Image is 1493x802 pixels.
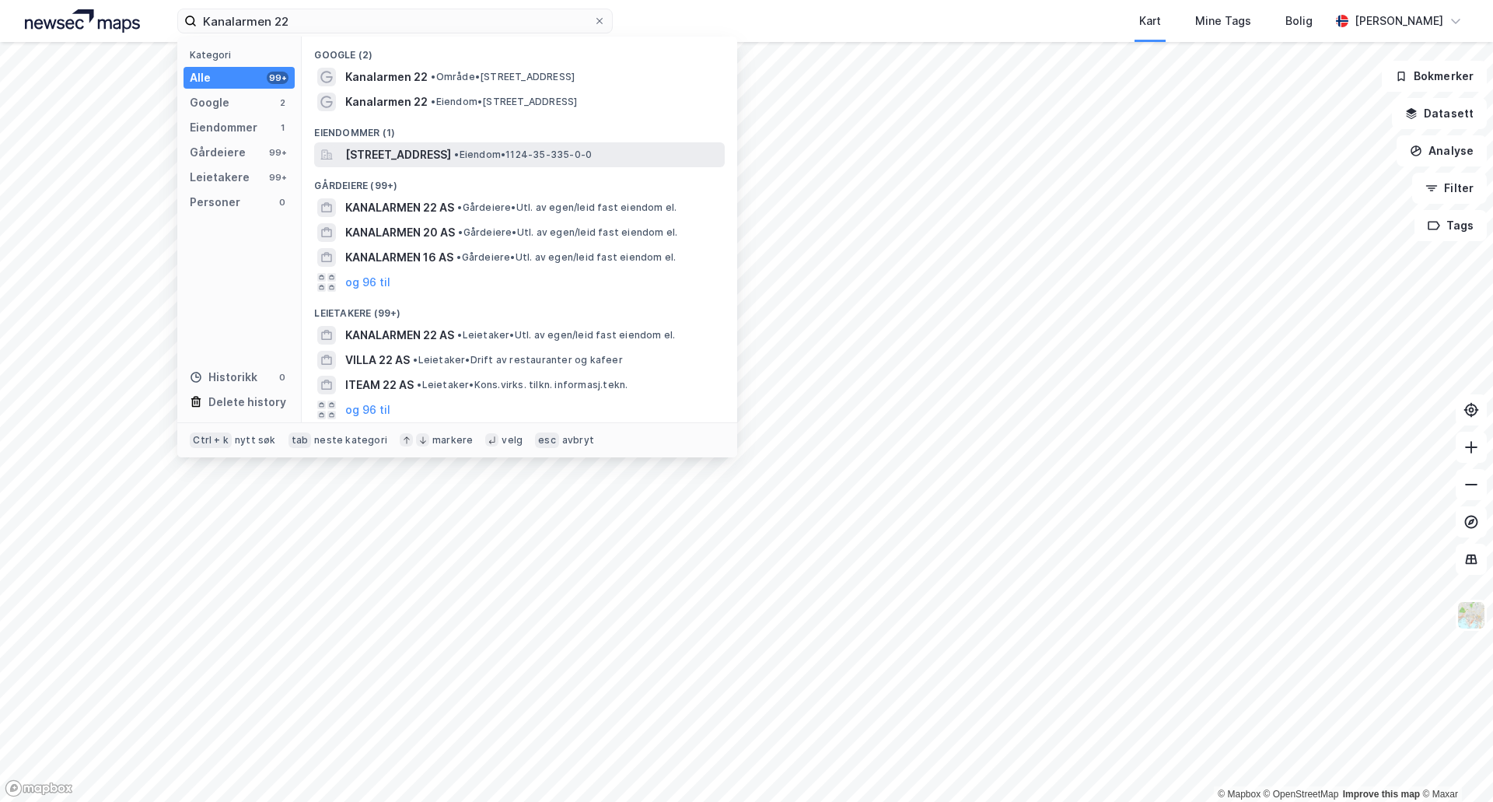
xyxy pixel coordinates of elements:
[302,114,737,142] div: Eiendommer (1)
[413,354,418,366] span: •
[276,196,288,208] div: 0
[25,9,140,33] img: logo.a4113a55bc3d86da70a041830d287a7e.svg
[302,167,737,195] div: Gårdeiere (99+)
[1285,12,1313,30] div: Bolig
[431,96,577,108] span: Eiendom • [STREET_ADDRESS]
[431,96,435,107] span: •
[417,379,421,390] span: •
[190,118,257,137] div: Eiendommer
[456,251,676,264] span: Gårdeiere • Utl. av egen/leid fast eiendom el.
[502,434,523,447] div: velg
[1415,727,1493,802] iframe: Chat Widget
[288,433,312,448] div: tab
[190,68,211,87] div: Alle
[190,433,232,448] div: Ctrl + k
[190,368,257,387] div: Historikk
[345,223,455,242] span: KANALARMEN 20 AS
[314,434,387,447] div: neste kategori
[457,201,462,213] span: •
[345,326,454,345] span: KANALARMEN 22 AS
[454,149,592,161] span: Eiendom • 1124-35-335-0-0
[208,393,286,412] div: Delete history
[431,71,435,82] span: •
[431,71,575,83] span: Område • [STREET_ADDRESS]
[345,145,451,164] span: [STREET_ADDRESS]
[457,329,462,341] span: •
[345,401,390,419] button: og 96 til
[276,371,288,383] div: 0
[1456,601,1486,630] img: Z
[1355,12,1443,30] div: [PERSON_NAME]
[1218,789,1260,800] a: Mapbox
[1415,727,1493,802] div: Kontrollprogram for chat
[345,376,414,394] span: ITEAM 22 AS
[1139,12,1161,30] div: Kart
[457,201,677,214] span: Gårdeiere • Utl. av egen/leid fast eiendom el.
[1397,135,1487,166] button: Analyse
[562,434,594,447] div: avbryt
[345,68,428,86] span: Kanalarmen 22
[1412,173,1487,204] button: Filter
[1392,98,1487,129] button: Datasett
[276,96,288,109] div: 2
[267,146,288,159] div: 99+
[417,379,628,391] span: Leietaker • Kons.virks. tilkn. informasj.tekn.
[458,226,677,239] span: Gårdeiere • Utl. av egen/leid fast eiendom el.
[190,168,250,187] div: Leietakere
[1195,12,1251,30] div: Mine Tags
[432,434,473,447] div: markere
[267,72,288,84] div: 99+
[458,226,463,238] span: •
[190,143,246,162] div: Gårdeiere
[197,9,593,33] input: Søk på adresse, matrikkel, gårdeiere, leietakere eller personer
[5,779,73,797] a: Mapbox homepage
[235,434,276,447] div: nytt søk
[276,121,288,134] div: 1
[1343,789,1420,800] a: Improve this map
[457,329,675,341] span: Leietaker • Utl. av egen/leid fast eiendom el.
[345,198,454,217] span: KANALARMEN 22 AS
[345,273,390,292] button: og 96 til
[190,49,295,61] div: Kategori
[302,295,737,323] div: Leietakere (99+)
[413,354,622,366] span: Leietaker • Drift av restauranter og kafeer
[345,93,428,111] span: Kanalarmen 22
[267,171,288,184] div: 99+
[345,248,453,267] span: KANALARMEN 16 AS
[535,433,559,448] div: esc
[190,93,229,112] div: Google
[456,251,461,263] span: •
[190,193,240,212] div: Personer
[345,351,410,369] span: VILLA 22 AS
[1414,210,1487,241] button: Tags
[454,149,459,160] span: •
[302,37,737,65] div: Google (2)
[1264,789,1339,800] a: OpenStreetMap
[1382,61,1487,92] button: Bokmerker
